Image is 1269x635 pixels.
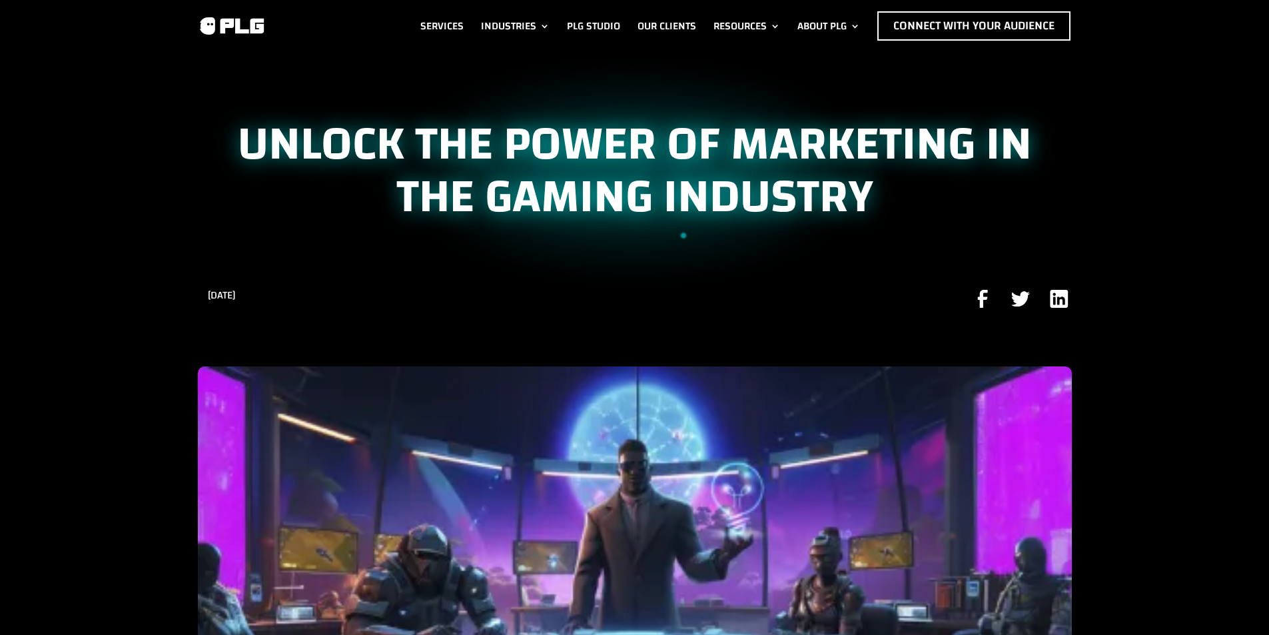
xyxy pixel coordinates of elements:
img: linkedin icon [1047,287,1071,311]
a: PLG Studio [567,11,620,41]
img: twitter icon [1009,287,1033,311]
img: facebook icon [971,287,995,311]
a: About PLG [797,11,860,41]
a: Connect with Your Audience [877,11,1070,41]
iframe: Chat Widget [1202,571,1269,635]
a: Resources [713,11,780,41]
div: [DATE] [208,287,611,304]
h1: Unlock the Power of Marketing in the Gaming Industry [198,118,1072,230]
a: Industries [481,11,550,41]
a: Our Clients [637,11,696,41]
a: Services [420,11,464,41]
